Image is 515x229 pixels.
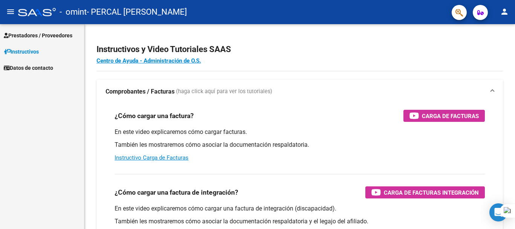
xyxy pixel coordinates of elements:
[489,203,507,221] div: Open Intercom Messenger
[115,154,189,161] a: Instructivo Carga de Facturas
[115,217,485,226] p: También les mostraremos cómo asociar la documentación respaldatoria y el legajo del afiliado.
[6,7,15,16] mat-icon: menu
[500,7,509,16] mat-icon: person
[97,42,503,57] h2: Instructivos y Video Tutoriales SAAS
[115,204,485,213] p: En este video explicaremos cómo cargar una factura de integración (discapacidad).
[4,64,53,72] span: Datos de contacto
[422,111,479,121] span: Carga de Facturas
[4,31,72,40] span: Prestadores / Proveedores
[97,57,201,64] a: Centro de Ayuda - Administración de O.S.
[115,187,238,198] h3: ¿Cómo cargar una factura de integración?
[403,110,485,122] button: Carga de Facturas
[384,188,479,197] span: Carga de Facturas Integración
[60,4,87,20] span: - omint
[115,141,485,149] p: También les mostraremos cómo asociar la documentación respaldatoria.
[97,80,503,104] mat-expansion-panel-header: Comprobantes / Facturas (haga click aquí para ver los tutoriales)
[115,128,485,136] p: En este video explicaremos cómo cargar facturas.
[176,88,272,96] span: (haga click aquí para ver los tutoriales)
[87,4,187,20] span: - PERCAL [PERSON_NAME]
[115,111,194,121] h3: ¿Cómo cargar una factura?
[106,88,175,96] strong: Comprobantes / Facturas
[365,186,485,198] button: Carga de Facturas Integración
[4,48,39,56] span: Instructivos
